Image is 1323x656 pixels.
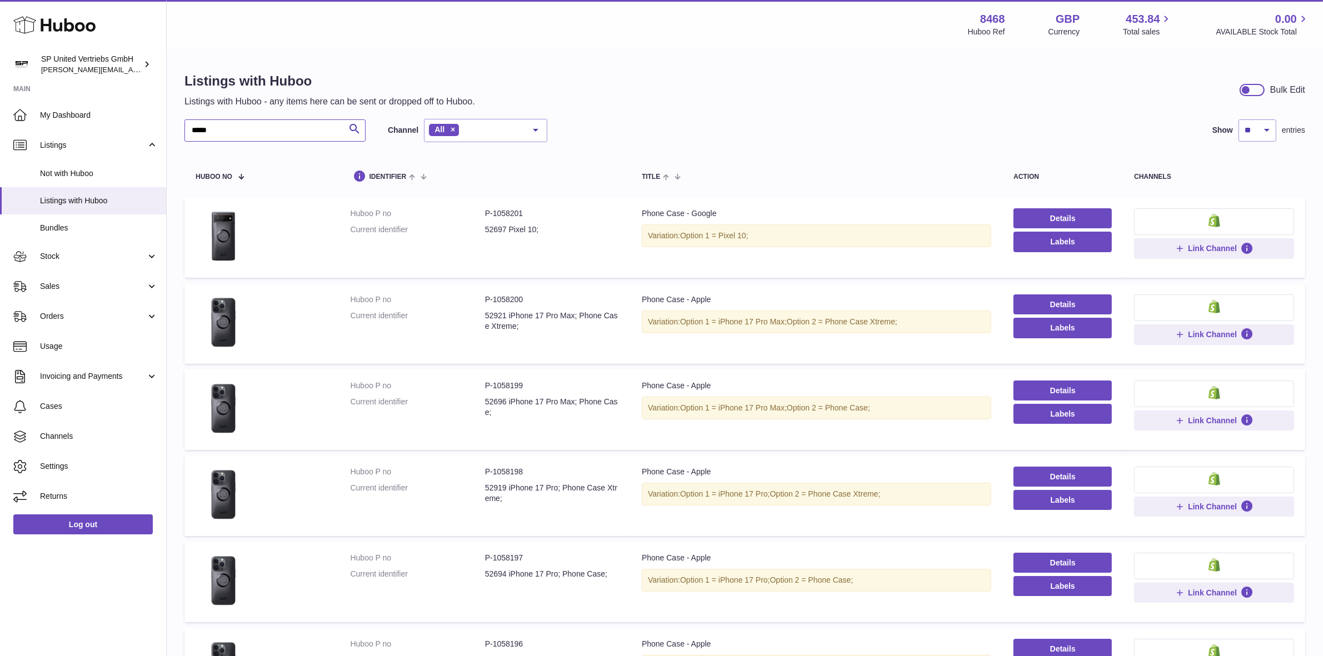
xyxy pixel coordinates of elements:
span: Option 1 = iPhone 17 Pro Max; [680,403,787,412]
div: Phone Case - Apple [642,294,991,305]
button: Link Channel [1134,497,1294,517]
dt: Huboo P no [351,639,485,649]
span: 0.00 [1275,12,1297,27]
span: Stock [40,251,146,262]
span: entries [1282,125,1305,136]
span: AVAILABLE Stock Total [1216,27,1310,37]
img: Phone Case - Apple [196,380,251,436]
span: Cases [40,401,158,412]
span: title [642,173,660,181]
div: Phone Case - Apple [642,553,991,563]
dt: Current identifier [351,224,485,235]
img: tim@sp-united.com [13,56,30,73]
span: Total sales [1123,27,1172,37]
div: Phone Case - Apple [642,467,991,477]
span: Option 2 = Phone Case Xtreme; [770,489,881,498]
button: Link Channel [1134,410,1294,430]
p: Listings with Huboo - any items here can be sent or dropped off to Huboo. [184,96,475,108]
button: Labels [1014,404,1112,424]
span: Link Channel [1188,415,1237,425]
dd: P-1058201 [485,208,620,219]
dd: 52697 Pixel 10; [485,224,620,235]
button: Labels [1014,318,1112,338]
dt: Huboo P no [351,208,485,219]
span: Link Channel [1188,502,1237,512]
dt: Huboo P no [351,380,485,391]
div: Currency [1049,27,1080,37]
dd: 52694 iPhone 17 Pro; Phone Case; [485,569,620,579]
img: shopify-small.png [1209,300,1220,313]
div: Variation: [642,224,991,247]
button: Link Channel [1134,238,1294,258]
img: shopify-small.png [1209,214,1220,227]
span: Link Channel [1188,329,1237,339]
span: Listings with Huboo [40,196,158,206]
span: Returns [40,491,158,502]
dd: P-1058197 [485,553,620,563]
dd: P-1058199 [485,380,620,391]
strong: 8468 [980,12,1005,27]
dt: Huboo P no [351,553,485,563]
button: Link Channel [1134,324,1294,344]
button: Link Channel [1134,583,1294,603]
dt: Current identifier [351,311,485,332]
img: Phone Case - Apple [196,553,251,608]
span: Settings [40,461,158,472]
dd: P-1058200 [485,294,620,305]
dd: 52921 iPhone 17 Pro Max; Phone Case Xtreme; [485,311,620,332]
span: identifier [370,173,407,181]
div: Variation: [642,311,991,333]
span: Option 2 = Phone Case; [770,575,853,584]
strong: GBP [1056,12,1080,27]
a: Details [1014,553,1112,573]
span: My Dashboard [40,110,158,121]
div: channels [1134,173,1294,181]
dd: 52696 iPhone 17 Pro Max; Phone Case; [485,397,620,418]
div: Phone Case - Apple [642,380,991,391]
span: Link Channel [1188,588,1237,598]
span: Channels [40,431,158,442]
img: shopify-small.png [1209,386,1220,399]
a: Details [1014,208,1112,228]
a: Details [1014,467,1112,487]
h1: Listings with Huboo [184,72,475,90]
button: Labels [1014,232,1112,252]
span: Option 1 = iPhone 17 Pro; [680,489,770,498]
label: Channel [388,125,418,136]
dt: Current identifier [351,397,485,418]
a: Details [1014,294,1112,314]
label: Show [1212,125,1233,136]
span: Not with Huboo [40,168,158,179]
img: Phone Case - Apple [196,467,251,522]
div: Variation: [642,483,991,505]
span: Invoicing and Payments [40,371,146,382]
div: action [1014,173,1112,181]
span: Bundles [40,223,158,233]
div: Variation: [642,569,991,592]
div: Phone Case - Apple [642,639,991,649]
a: Details [1014,380,1112,400]
dd: 52919 iPhone 17 Pro; Phone Case Xtreme; [485,483,620,504]
span: [PERSON_NAME][EMAIL_ADDRESS][DOMAIN_NAME] [41,65,223,74]
div: Phone Case - Google [642,208,991,219]
dd: P-1058198 [485,467,620,477]
div: SP United Vertriebs GmbH [41,54,141,75]
dd: P-1058196 [485,639,620,649]
span: 453.84 [1126,12,1160,27]
span: Option 1 = iPhone 17 Pro; [680,575,770,584]
img: Phone Case - Google [196,208,251,264]
div: Bulk Edit [1270,84,1305,96]
button: Labels [1014,576,1112,596]
dt: Huboo P no [351,294,485,305]
dt: Current identifier [351,569,485,579]
span: Orders [40,311,146,322]
span: Option 2 = Phone Case Xtreme; [787,317,897,326]
img: shopify-small.png [1209,558,1220,572]
div: Variation: [642,397,991,419]
span: Listings [40,140,146,151]
a: 0.00 AVAILABLE Stock Total [1216,12,1310,37]
img: Phone Case - Apple [196,294,251,350]
span: Sales [40,281,146,292]
span: All [435,125,445,134]
span: Option 1 = Pixel 10; [680,231,748,240]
